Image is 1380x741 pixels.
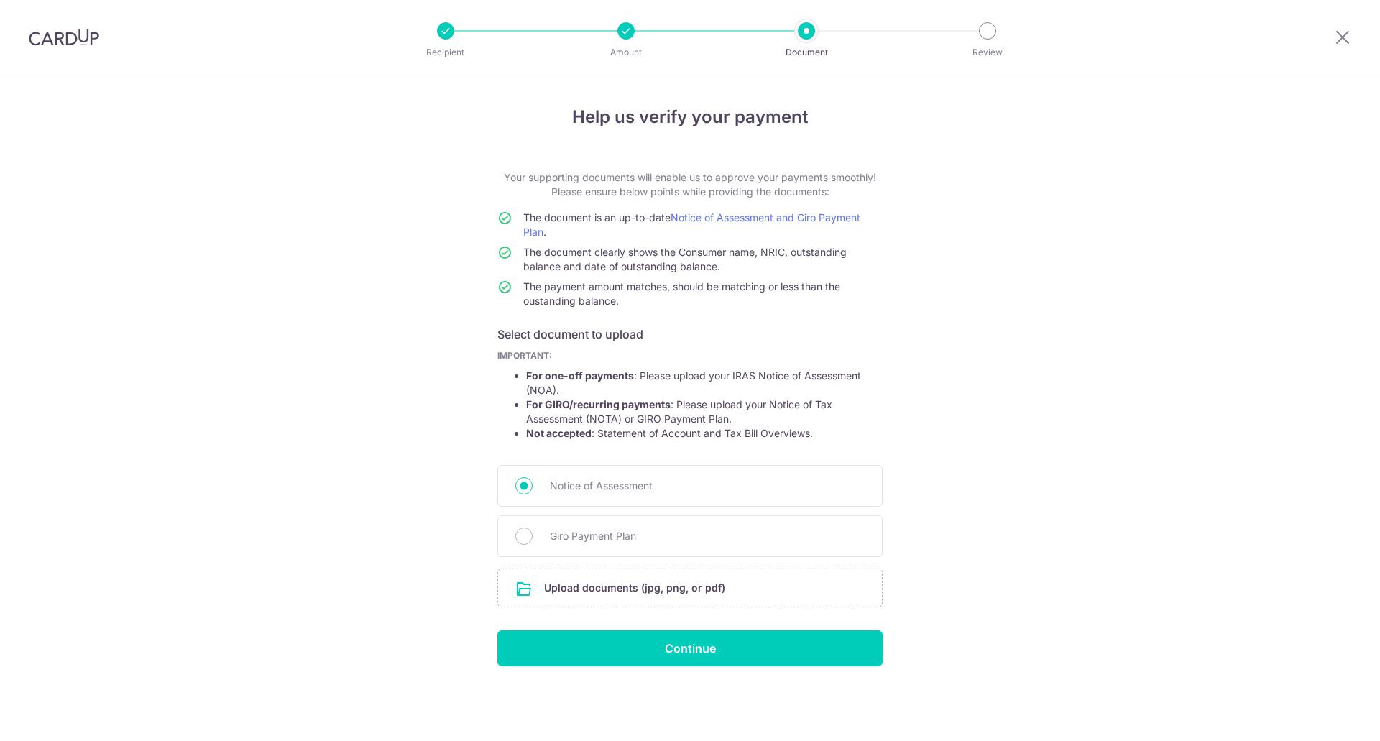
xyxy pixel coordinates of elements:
[526,426,883,441] li: : Statement of Account and Tax Bill Overviews.
[392,45,499,60] p: Recipient
[934,45,1041,60] p: Review
[523,280,840,307] span: The payment amount matches, should be matching or less than the oustanding balance.
[1288,698,1366,734] iframe: Opens a widget where you can find more information
[523,246,847,272] span: The document clearly shows the Consumer name, NRIC, outstanding balance and date of outstanding b...
[523,211,860,238] span: The document is an up-to-date .
[29,29,99,46] img: CardUp
[550,528,865,545] span: Giro Payment Plan
[526,427,592,439] strong: Not accepted
[526,369,883,397] li: : Please upload your IRAS Notice of Assessment (NOA).
[497,326,883,343] h6: Select document to upload
[497,630,883,666] input: Continue
[497,569,883,607] div: Upload documents (jpg, png, or pdf)
[497,170,883,199] p: Your supporting documents will enable us to approve your payments smoothly! Please ensure below p...
[497,104,883,130] h4: Help us verify your payment
[526,397,883,426] li: : Please upload your Notice of Tax Assessment (NOTA) or GIRO Payment Plan.
[497,350,552,361] b: IMPORTANT:
[753,45,860,60] p: Document
[573,45,679,60] p: Amount
[526,398,671,410] strong: For GIRO/recurring payments
[526,369,634,382] strong: For one-off payments
[550,477,865,494] span: Notice of Assessment
[523,211,860,238] a: Notice of Assessment and Giro Payment Plan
